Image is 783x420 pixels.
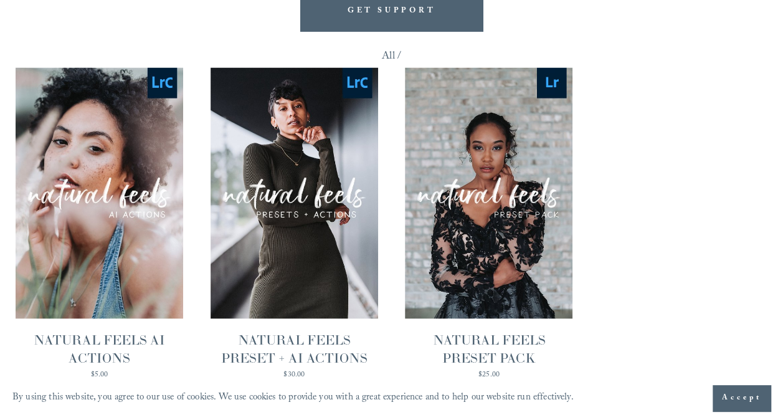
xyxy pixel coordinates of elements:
div: $30.00 [211,371,378,378]
div: NATURAL FEELS PRESET PACK [405,330,572,367]
a: NATURAL FEELS PRESET PACK [405,67,572,378]
div: $5.00 [16,371,183,378]
a: NATURAL FEELS AI ACTIONS [16,67,183,378]
a: NATURAL FEELS PRESET + AI ACTIONS [211,67,378,378]
p: By using this website, you agree to our use of cookies. We use cookies to provide you with a grea... [12,389,574,408]
div: NATURAL FEELS AI ACTIONS [16,330,183,367]
button: Accept [713,385,771,411]
div: NATURAL FEELS PRESET + AI ACTIONS [211,330,378,367]
span: / [397,48,401,66]
span: Accept [722,392,761,404]
a: All [382,48,395,66]
div: $25.00 [405,371,572,378]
